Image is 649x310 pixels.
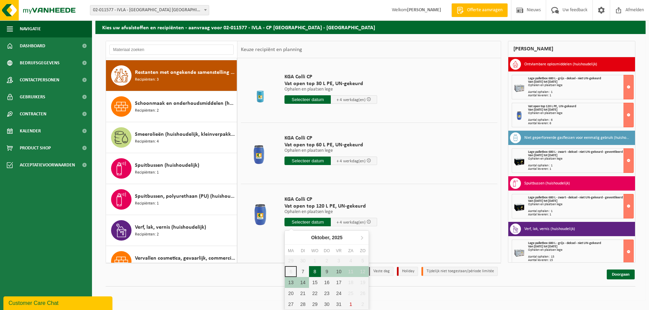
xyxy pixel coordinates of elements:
[284,80,377,87] span: Vat open top 30 L PE, UN-gekeurd
[135,77,159,83] span: Recipiënten: 3
[135,108,159,114] span: Recipiënten: 2
[284,87,377,92] p: Ophalen en plaatsen lege
[333,299,345,310] div: 31
[451,3,508,17] a: Offerte aanvragen
[135,262,159,269] span: Recipiënten: 1
[528,104,576,108] span: Vat open top 120 L PE, UN-gekeurd
[528,210,633,213] div: Aantal ophalen : 1
[20,54,60,71] span: Bedrijfsgegevens
[321,247,333,254] div: do
[284,203,377,210] span: Vat open top 120 L PE, UN-gekeurd
[106,122,237,153] button: Smeerolieën (huishoudelijk, kleinverpakking) Recipiënten: 4
[20,88,45,105] span: Gebruikers
[528,84,633,87] div: Ophalen en plaatsen lege
[20,123,41,140] span: Kalender
[3,295,114,310] iframe: chat widget
[524,224,575,234] h3: Verf, lak, vernis (huishoudelijk)
[297,266,309,277] div: 7
[528,199,557,203] strong: Van [DATE] tot [DATE]
[528,213,633,216] div: Aantal leveren: 1
[297,288,309,299] div: 21
[20,157,75,174] span: Acceptatievoorwaarden
[528,241,601,245] span: Lage palletbox 680 L - grijs - deksel - niet UN-gekeurd
[237,41,306,58] div: Keuze recipiënt en planning
[284,74,377,80] span: KGA Colli CP
[135,231,159,238] span: Recipiënten: 2
[284,95,331,104] input: Selecteer datum
[333,288,345,299] div: 24
[528,91,633,94] div: Aantal ophalen : 1
[20,20,41,37] span: Navigatie
[528,150,623,154] span: Lage palletbox 680 L - zwart - deksel - niet UN-gekeurd - geventileerd
[297,299,309,310] div: 28
[284,218,331,226] input: Selecteer datum
[309,247,321,254] div: wo
[368,267,393,276] li: Vaste dag
[321,266,333,277] div: 9
[309,277,321,288] div: 15
[528,203,633,206] div: Ophalen en plaatsen lege
[333,247,345,254] div: vr
[321,288,333,299] div: 23
[284,148,377,153] p: Ophalen en plaatsen lege
[106,153,237,184] button: Spuitbussen (huishoudelijk) Recipiënten: 1
[524,132,630,143] h3: Niet geperforeerde gasflessen voor eenmalig gebruik (huishoudelijk)
[20,105,46,123] span: Contracten
[528,94,633,97] div: Aantal leveren: 1
[528,118,633,122] div: Aantal ophalen : 6
[333,266,345,277] div: 10
[528,255,633,259] div: Aantal ophalen : 15
[528,259,633,262] div: Aantal leveren: 15
[135,223,206,231] span: Verf, lak, vernis (huishoudelijk)
[528,196,623,199] span: Lage palletbox 680 L - zwart - deksel - niet UN-gekeurd - geventileerd
[284,135,377,142] span: KGA Colli CP
[528,157,633,161] div: Ophalen en plaatsen lege
[135,130,235,138] span: Smeerolieën (huishoudelijk, kleinverpakking)
[337,220,366,225] span: + 4 werkdag(en)
[95,20,646,34] h2: Kies uw afvalstoffen en recipiënten - aanvraag voor 02-011577 - IVLA - CP [GEOGRAPHIC_DATA] - [GE...
[20,71,59,88] span: Contactpersonen
[309,288,321,299] div: 22
[106,184,237,215] button: Spuitbussen, polyurethaan (PU) (huishoudelijk) Recipiënten: 1
[135,68,235,77] span: Restanten met ongekende samenstelling (huishoudelijk)
[135,138,159,145] span: Recipiënten: 4
[20,140,51,157] span: Product Shop
[135,200,159,207] span: Recipiënten: 1
[284,142,377,148] span: Vat open top 60 L PE, UN-gekeurd
[345,247,357,254] div: za
[106,246,237,277] button: Vervallen cosmetica, gevaarlijk, commerciele verpakking (huishoudelijk) Recipiënten: 1
[528,245,557,248] strong: Van [DATE] tot [DATE]
[109,45,234,55] input: Materiaal zoeken
[333,277,345,288] div: 17
[528,77,601,80] span: Lage palletbox 680 L - grijs - deksel - niet UN-gekeurd
[465,7,504,14] span: Offerte aanvragen
[284,210,377,214] p: Ophalen en plaatsen lege
[106,91,237,122] button: Schoonmaak en onderhoudsmiddelen (huishoudelijk) Recipiënten: 2
[297,277,309,288] div: 14
[135,254,235,262] span: Vervallen cosmetica, gevaarlijk, commerciele verpakking (huishoudelijk)
[397,267,418,276] li: Holiday
[297,247,309,254] div: di
[309,299,321,310] div: 29
[106,215,237,246] button: Verf, lak, vernis (huishoudelijk) Recipiënten: 2
[524,59,597,70] h3: Ontvlambare oplosmiddelen (huishoudelijk)
[321,277,333,288] div: 16
[135,169,159,176] span: Recipiënten: 1
[337,159,366,163] span: + 4 werkdag(en)
[135,192,235,200] span: Spuitbussen, polyurethaan (PU) (huishoudelijk)
[20,37,45,54] span: Dashboard
[528,167,633,171] div: Aantal leveren: 1
[528,122,633,125] div: Aantal leveren: 6
[284,157,331,165] input: Selecteer datum
[528,80,557,84] strong: Van [DATE] tot [DATE]
[528,248,633,252] div: Ophalen en plaatsen lege
[528,164,633,167] div: Aantal ophalen : 1
[321,299,333,310] div: 30
[528,108,557,112] strong: Van [DATE] tot [DATE]
[106,60,237,91] button: Restanten met ongekende samenstelling (huishoudelijk) Recipiënten: 3
[421,267,498,276] li: Tijdelijk niet toegestaan/période limitée
[90,5,209,15] span: 02-011577 - IVLA - CP OUDENAARDE - 9700 OUDENAARDE, LEEBEEKSTRAAT 10
[407,7,441,13] strong: [PERSON_NAME]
